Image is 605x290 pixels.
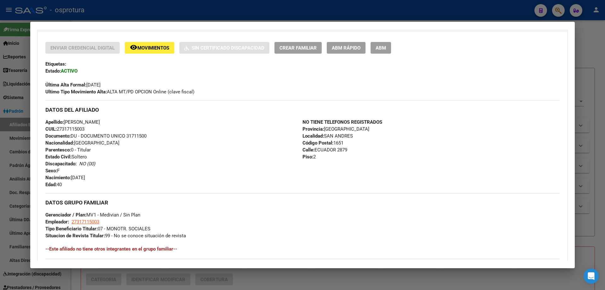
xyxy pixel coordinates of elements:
[45,126,84,132] span: 27317115003
[371,42,391,54] button: ABM
[45,68,61,74] strong: Estado:
[125,42,174,54] button: Movimientos
[302,154,316,160] span: 2
[45,82,86,88] strong: Última Alta Formal:
[45,226,150,232] span: 07 - MONOTR. SOCIALES
[45,226,98,232] strong: Tipo Beneficiario Titular:
[302,147,347,153] span: ECUADOR 2879
[274,42,322,54] button: Crear Familiar
[50,45,115,51] span: Enviar Credencial Digital
[45,61,66,67] strong: Etiquetas:
[327,42,366,54] button: ABM Rápido
[302,126,369,132] span: [GEOGRAPHIC_DATA]
[192,45,264,51] span: Sin Certificado Discapacidad
[45,106,560,113] h3: DATOS DEL AFILIADO
[302,133,353,139] span: SAN ANDRES
[45,182,57,187] strong: Edad:
[137,45,169,51] span: Movimientos
[45,140,119,146] span: [GEOGRAPHIC_DATA]
[332,45,360,51] span: ABM Rápido
[45,140,74,146] strong: Nacionalidad:
[45,147,91,153] span: 0 - Titular
[45,246,560,252] h4: --Este afiliado no tiene otros integrantes en el grupo familiar--
[45,175,71,181] strong: Nacimiento:
[302,140,333,146] strong: Código Postal:
[45,133,71,139] strong: Documento:
[45,154,72,160] strong: Estado Civil:
[45,175,85,181] span: [DATE]
[179,42,269,54] button: Sin Certificado Discapacidad
[45,161,77,167] strong: Discapacitado:
[79,161,95,167] i: NO (00)
[45,212,86,218] strong: Gerenciador / Plan:
[279,45,317,51] span: Crear Familiar
[45,233,186,239] span: 99 - No se conoce situación de revista
[45,42,120,54] button: Enviar Credencial Digital
[45,119,64,125] strong: Apellido:
[45,168,57,174] strong: Sexo:
[45,219,69,225] strong: Empleador:
[45,147,71,153] strong: Parentesco:
[45,154,87,160] span: Soltero
[376,45,386,51] span: ABM
[302,154,313,160] strong: Piso:
[45,233,105,239] strong: Situacion de Revista Titular:
[130,44,137,51] mat-icon: remove_red_eye
[45,168,60,174] span: F
[302,119,382,125] strong: NO TIENE TELEFONOS REGISTRADOS
[302,147,314,153] strong: Calle:
[302,133,324,139] strong: Localidad:
[45,126,57,132] strong: CUIL:
[584,269,599,284] div: Open Intercom Messenger
[45,82,101,88] span: [DATE]
[45,89,107,95] strong: Ultimo Tipo Movimiento Alta:
[302,140,343,146] span: 1651
[302,126,324,132] strong: Provincia:
[72,219,99,225] span: 27317115003
[45,89,194,95] span: ALTA MT/PD OPCION Online (clave fiscal)
[45,199,560,206] h3: DATOS GRUPO FAMILIAR
[45,119,100,125] span: [PERSON_NAME]
[45,133,147,139] span: DU - DOCUMENTO UNICO 31711500
[45,212,140,218] span: MV1 - Medivian / Sin Plan
[45,182,62,187] span: 40
[61,68,78,74] strong: ACTIVO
